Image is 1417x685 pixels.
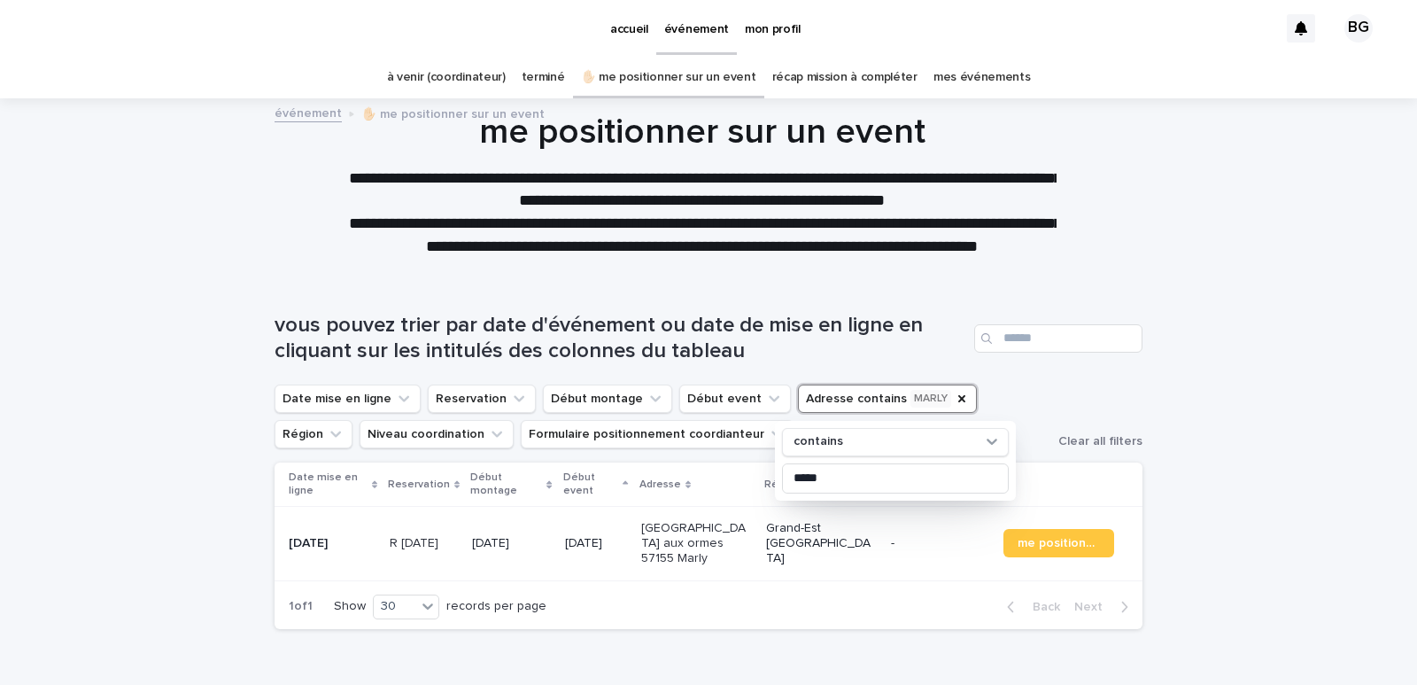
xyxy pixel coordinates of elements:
p: Début montage [470,468,542,501]
img: Ls34BcGeRexTGTNfXpUC [35,11,207,46]
p: - [891,536,989,551]
p: records per page [446,599,546,614]
p: R 25 05 1978 [390,533,442,551]
button: Formulaire positionnement coordianteur [521,420,794,448]
p: Date mise en ligne [289,468,368,501]
h1: vous pouvez trier par date d'événement ou date de mise en ligne en cliquant sur les intitulés des... [275,313,967,364]
div: 30 [374,597,416,616]
button: Date mise en ligne [275,385,421,413]
p: Début event [563,468,619,501]
button: Début event [679,385,791,413]
p: Région [764,475,801,494]
button: Niveau coordination [360,420,514,448]
p: Show [334,599,366,614]
span: Next [1074,601,1113,613]
a: terminé [522,57,565,98]
p: [DATE] [565,536,627,551]
span: Back [1022,601,1060,613]
button: Adresse [798,385,977,413]
h1: me positionner sur un event [268,111,1136,153]
p: 1 of 1 [275,585,327,628]
button: Back [993,599,1067,615]
a: à venir (coordinateur) [387,57,506,98]
a: récap mission à compléter [772,57,918,98]
button: Début montage [543,385,672,413]
p: [GEOGRAPHIC_DATA] aux ormes 57155 Marly [641,521,752,565]
tr: [DATE]R [DATE]R [DATE] [DATE][DATE][GEOGRAPHIC_DATA] aux ormes 57155 MarlyGrand-Est [GEOGRAPHIC_D... [275,507,1142,580]
button: Next [1067,599,1142,615]
a: mes événements [933,57,1031,98]
a: me positionner [1003,529,1114,557]
p: Reservation [388,475,450,494]
div: BG [1344,14,1373,43]
span: me positionner [1018,537,1100,549]
button: Clear all filters [1044,435,1142,448]
p: [DATE] [289,536,376,551]
p: contains [794,434,843,449]
button: Région [275,420,352,448]
p: ✋🏻 me positionner sur un event [361,103,545,122]
span: Clear all filters [1058,435,1142,448]
button: Reservation [428,385,536,413]
a: événement [275,102,342,122]
p: Grand-Est [GEOGRAPHIC_DATA] [766,521,877,565]
p: Adresse [639,475,681,494]
input: Search [974,324,1142,353]
p: [DATE] [472,536,551,551]
a: ✋🏻 me positionner sur un event [581,57,756,98]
